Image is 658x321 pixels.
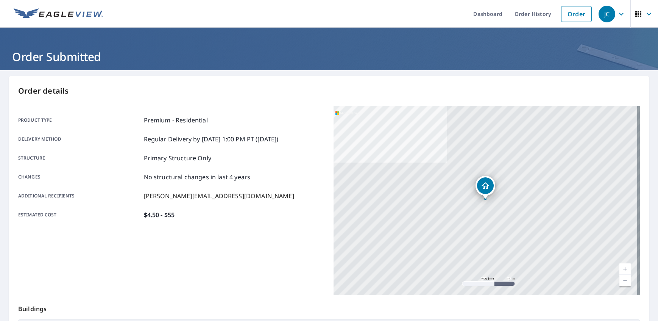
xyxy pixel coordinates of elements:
p: [PERSON_NAME][EMAIL_ADDRESS][DOMAIN_NAME] [144,191,294,200]
p: Structure [18,153,141,163]
p: $4.50 - $55 [144,210,175,219]
p: Product type [18,116,141,125]
p: Estimated cost [18,210,141,219]
p: Premium - Residential [144,116,208,125]
p: Delivery method [18,135,141,144]
div: JC [599,6,615,22]
img: EV Logo [14,8,103,20]
p: Buildings [18,295,640,319]
div: Dropped pin, building 1, Residential property, 78 Crosshaven Pl Castle Rock, CO 80104 [476,176,495,199]
p: No structural changes in last 4 years [144,172,251,182]
a: Current Level 17, Zoom In [619,263,631,275]
p: Primary Structure Only [144,153,211,163]
h1: Order Submitted [9,49,649,64]
p: Order details [18,85,640,97]
p: Regular Delivery by [DATE] 1:00 PM PT ([DATE]) [144,135,279,144]
p: Additional recipients [18,191,141,200]
a: Current Level 17, Zoom Out [619,275,631,286]
p: Changes [18,172,141,182]
a: Order [561,6,592,22]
